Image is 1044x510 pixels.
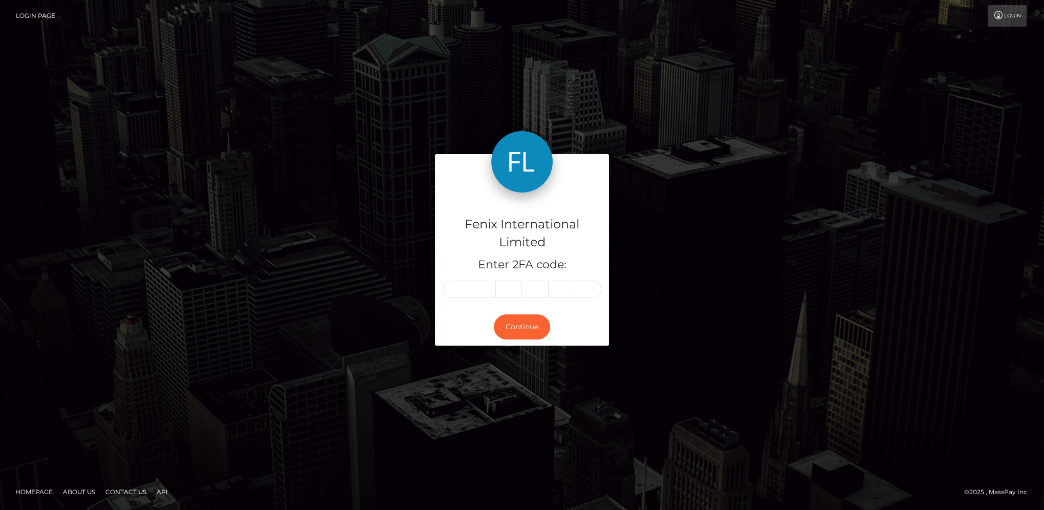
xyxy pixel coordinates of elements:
[443,257,601,273] h5: Enter 2FA code:
[443,216,601,251] h4: Fenix International Limited
[16,5,55,27] a: Login Page
[988,5,1027,27] a: Login
[101,484,150,500] a: Contact Us
[964,486,1036,498] div: © 2025 , MassPay Inc.
[491,131,553,193] img: Fenix International Limited
[153,484,172,500] a: API
[59,484,99,500] a: About Us
[11,484,57,500] a: Homepage
[494,314,550,339] button: Continue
